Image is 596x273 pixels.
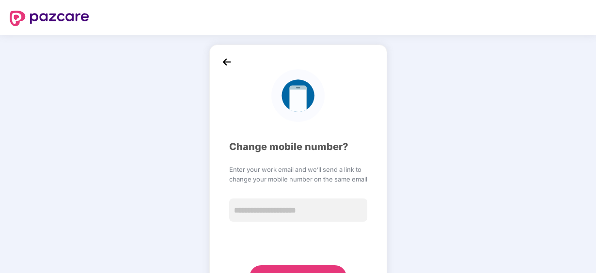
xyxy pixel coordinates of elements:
[271,69,324,122] img: logo
[229,139,367,154] div: Change mobile number?
[229,174,367,184] span: change your mobile number on the same email
[229,165,367,174] span: Enter your work email and we’ll send a link to
[10,11,89,26] img: logo
[220,55,234,69] img: back_icon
